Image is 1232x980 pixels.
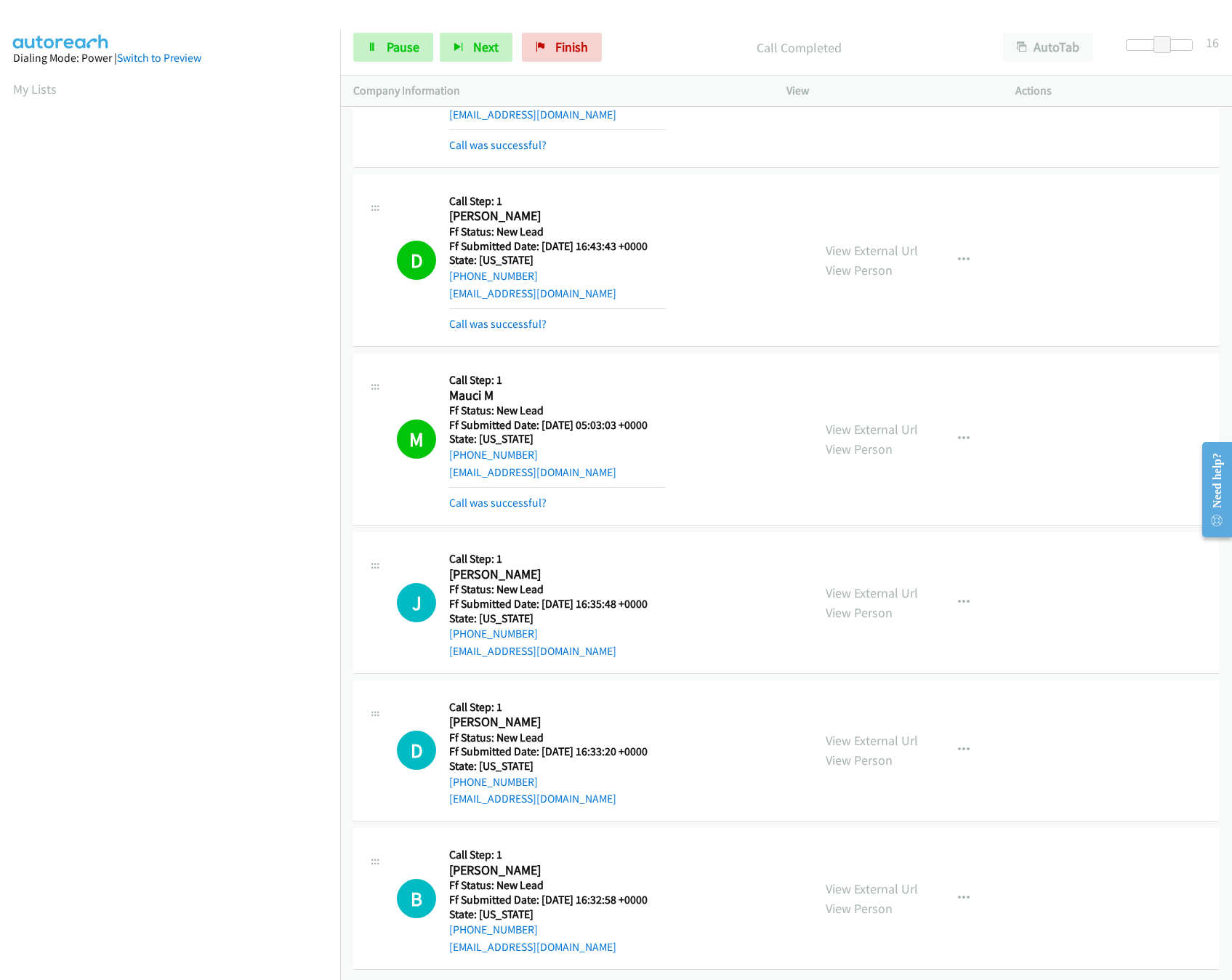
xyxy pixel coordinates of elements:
a: [EMAIL_ADDRESS][DOMAIN_NAME] [449,286,616,300]
a: Call was successful? [449,138,547,152]
div: The call is yet to be attempted [397,879,436,918]
h1: D [397,241,436,280]
a: [PHONE_NUMBER] [449,775,538,789]
h5: State: [US_STATE] [449,432,666,446]
h5: Ff Status: New Lead [449,225,666,239]
h2: [PERSON_NAME] [449,208,666,225]
a: View External Url [826,421,918,438]
p: Call Completed [621,38,977,57]
a: View Person [826,752,893,768]
a: My Lists [13,81,57,97]
a: Finish [522,33,602,62]
a: View Person [826,441,893,457]
h1: D [397,731,436,770]
h1: B [397,879,436,918]
h5: State: [US_STATE] [449,611,648,626]
a: View External Url [826,732,918,749]
a: Call was successful? [449,317,547,331]
a: [PHONE_NUMBER] [449,923,538,936]
h5: Ff Status: New Lead [449,731,648,745]
h2: [PERSON_NAME] [449,714,648,731]
h2: [PERSON_NAME] [449,566,648,583]
div: 16 [1206,33,1219,52]
h5: Call Step: 1 [449,700,648,715]
div: Dialing Mode: Power | [13,49,327,67]
h5: Call Step: 1 [449,194,666,209]
a: [PHONE_NUMBER] [449,269,538,283]
a: View External Url [826,242,918,259]
h1: M [397,419,436,459]
h5: Ff Status: New Lead [449,403,666,418]
h5: State: [US_STATE] [449,907,648,922]
a: View External Url [826,880,918,897]
a: View External Url [826,585,918,601]
span: Next [473,39,499,55]
h5: Call Step: 1 [449,848,648,862]
p: Actions [1015,82,1219,100]
a: [PHONE_NUMBER] [449,627,538,640]
h5: Ff Submitted Date: [DATE] 16:43:43 +0000 [449,239,666,254]
a: [EMAIL_ADDRESS][DOMAIN_NAME] [449,940,616,954]
button: Next [440,33,512,62]
h1: J [397,583,436,622]
iframe: Dialpad [13,112,340,803]
a: View Person [826,900,893,917]
a: [PHONE_NUMBER] [449,448,538,462]
h5: Ff Status: New Lead [449,878,648,893]
h5: Ff Submitted Date: [DATE] 16:33:20 +0000 [449,744,648,759]
h5: Ff Status: New Lead [449,582,648,597]
button: AutoTab [1003,33,1093,62]
div: The call is yet to be attempted [397,583,436,622]
h5: Call Step: 1 [449,373,666,387]
iframe: Resource Center [1191,432,1232,547]
h5: Ff Submitted Date: [DATE] 05:03:03 +0000 [449,418,666,433]
h5: State: [US_STATE] [449,759,648,774]
p: Company Information [353,82,760,100]
a: Pause [353,33,433,62]
h5: State: [US_STATE] [449,253,666,268]
a: [EMAIL_ADDRESS][DOMAIN_NAME] [449,465,616,479]
h2: [PERSON_NAME] [449,862,648,879]
a: [EMAIL_ADDRESS][DOMAIN_NAME] [449,644,616,658]
a: View Person [826,262,893,278]
h2: Mauci M [449,387,666,404]
span: Finish [555,39,588,55]
h5: Call Step: 1 [449,552,648,566]
a: [EMAIL_ADDRESS][DOMAIN_NAME] [449,792,616,806]
a: View Person [826,604,893,621]
p: View [786,82,990,100]
a: Switch to Preview [117,51,201,65]
div: The call is yet to be attempted [397,731,436,770]
h5: Ff Submitted Date: [DATE] 16:35:48 +0000 [449,597,648,611]
span: Pause [387,39,419,55]
h5: Ff Submitted Date: [DATE] 16:32:58 +0000 [449,893,648,907]
a: [EMAIL_ADDRESS][DOMAIN_NAME] [449,108,616,121]
a: Call was successful? [449,496,547,510]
